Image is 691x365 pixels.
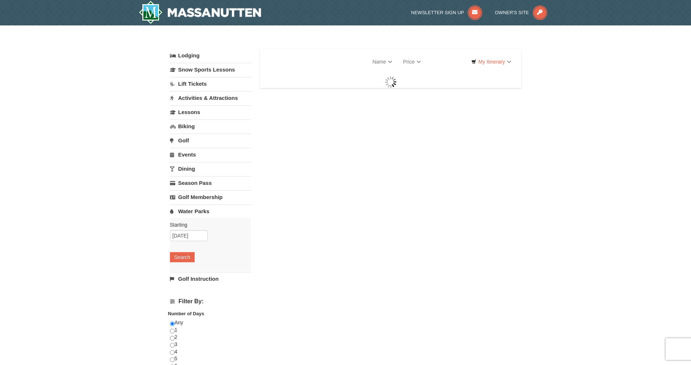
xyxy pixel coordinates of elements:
[170,77,251,90] a: Lift Tickets
[170,119,251,133] a: Biking
[385,76,397,88] img: wait gif
[170,176,251,190] a: Season Pass
[170,298,251,305] h4: Filter By:
[411,10,482,15] a: Newsletter Sign Up
[467,56,516,67] a: My Itinerary
[170,91,251,105] a: Activities & Attractions
[411,10,464,15] span: Newsletter Sign Up
[168,311,204,316] strong: Number of Days
[495,10,529,15] span: Owner's Site
[139,1,261,24] img: Massanutten Resort Logo
[170,252,195,262] button: Search
[170,162,251,175] a: Dining
[170,105,251,119] a: Lessons
[170,204,251,218] a: Water Parks
[170,49,251,62] a: Lodging
[367,54,398,69] a: Name
[170,190,251,204] a: Golf Membership
[170,134,251,147] a: Golf
[170,272,251,285] a: Golf Instruction
[398,54,426,69] a: Price
[170,148,251,161] a: Events
[170,221,245,228] label: Starting
[170,63,251,76] a: Snow Sports Lessons
[495,10,547,15] a: Owner's Site
[139,1,261,24] a: Massanutten Resort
